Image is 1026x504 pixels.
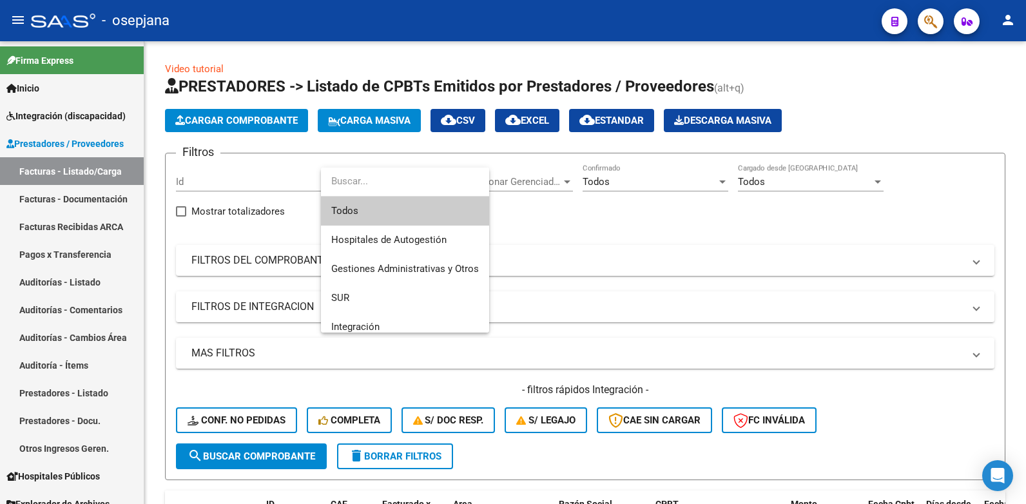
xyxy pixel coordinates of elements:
input: dropdown search [321,167,489,196]
span: SUR [331,292,349,304]
span: Gestiones Administrativas y Otros [331,263,479,275]
span: Integración [331,321,380,333]
span: Todos [331,197,479,226]
span: Hospitales de Autogestión [331,234,447,246]
div: Open Intercom Messenger [982,460,1013,491]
